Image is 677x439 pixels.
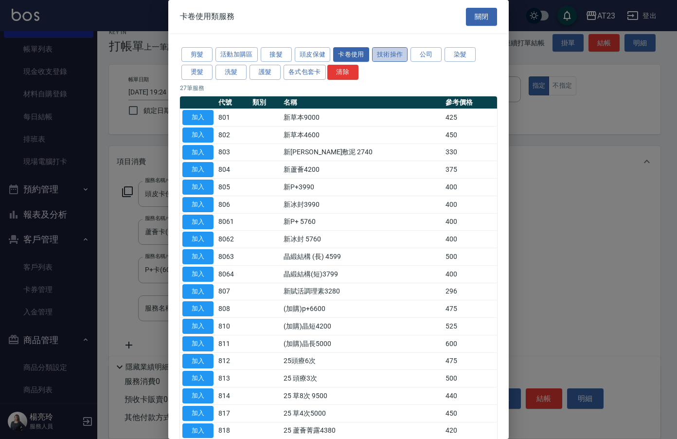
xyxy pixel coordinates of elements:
[182,388,214,403] button: 加入
[215,47,258,62] button: 活動加購區
[443,352,497,370] td: 475
[182,162,214,177] button: 加入
[281,231,443,248] td: 新冰封 5760
[281,144,443,161] td: 新[PERSON_NAME]敷泥 2740
[182,354,214,369] button: 加入
[182,336,214,351] button: 加入
[281,283,443,300] td: 新賦活調理素3280
[327,65,358,80] button: 清除
[182,267,214,282] button: 加入
[216,126,250,144] td: 802
[216,335,250,352] td: 811
[281,213,443,231] td: 新P+ 5760
[215,65,247,80] button: 洗髮
[281,352,443,370] td: 25頭療6次
[443,300,497,318] td: 475
[443,144,497,161] td: 330
[372,47,408,62] button: 技術操作
[295,47,331,62] button: 頭皮保健
[261,47,292,62] button: 接髮
[216,144,250,161] td: 803
[216,300,250,318] td: 808
[180,12,234,21] span: 卡卷使用類服務
[182,406,214,421] button: 加入
[250,96,281,109] th: 類別
[443,126,497,144] td: 450
[284,65,326,80] button: 各式包套卡
[443,248,497,266] td: 500
[182,423,214,439] button: 加入
[182,110,214,125] button: 加入
[182,128,214,143] button: 加入
[443,213,497,231] td: 400
[216,179,250,196] td: 805
[443,335,497,352] td: 600
[281,404,443,422] td: 25 草4次5000
[281,387,443,405] td: 25 草8次 9500
[281,196,443,213] td: 新冰封3990
[181,47,213,62] button: 剪髮
[216,318,250,335] td: 810
[216,404,250,422] td: 817
[281,179,443,196] td: 新P+3990
[182,371,214,386] button: 加入
[180,84,497,92] p: 27 筆服務
[182,197,214,212] button: 加入
[281,265,443,283] td: 晶緞結構(短)3799
[216,248,250,266] td: 8063
[216,283,250,300] td: 807
[443,318,497,335] td: 525
[443,161,497,179] td: 375
[182,249,214,264] button: 加入
[216,213,250,231] td: 8061
[443,387,497,405] td: 440
[281,335,443,352] td: (加購)晶長5000
[182,215,214,230] button: 加入
[410,47,442,62] button: 公司
[216,370,250,387] td: 813
[249,65,281,80] button: 護髮
[216,387,250,405] td: 814
[281,300,443,318] td: (加購)p+6600
[281,370,443,387] td: 25 頭療3次
[443,404,497,422] td: 450
[443,265,497,283] td: 400
[216,352,250,370] td: 812
[445,47,476,62] button: 染髮
[281,318,443,335] td: (加購)晶短4200
[216,96,250,109] th: 代號
[182,180,214,195] button: 加入
[182,301,214,316] button: 加入
[216,109,250,127] td: 801
[216,265,250,283] td: 8064
[443,231,497,248] td: 400
[443,283,497,300] td: 296
[216,231,250,248] td: 8062
[443,196,497,213] td: 400
[182,319,214,334] button: 加入
[281,126,443,144] td: 新草本4600
[281,109,443,127] td: 新草本9000
[182,284,214,299] button: 加入
[281,96,443,109] th: 名稱
[281,248,443,266] td: 晶緞結構 (長) 4599
[181,65,213,80] button: 燙髮
[182,232,214,247] button: 加入
[443,370,497,387] td: 500
[443,96,497,109] th: 參考價格
[443,179,497,196] td: 400
[333,47,369,62] button: 卡卷使用
[216,161,250,179] td: 804
[182,145,214,160] button: 加入
[466,8,497,26] button: 關閉
[281,161,443,179] td: 新蘆薈4200
[443,109,497,127] td: 425
[216,196,250,213] td: 806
